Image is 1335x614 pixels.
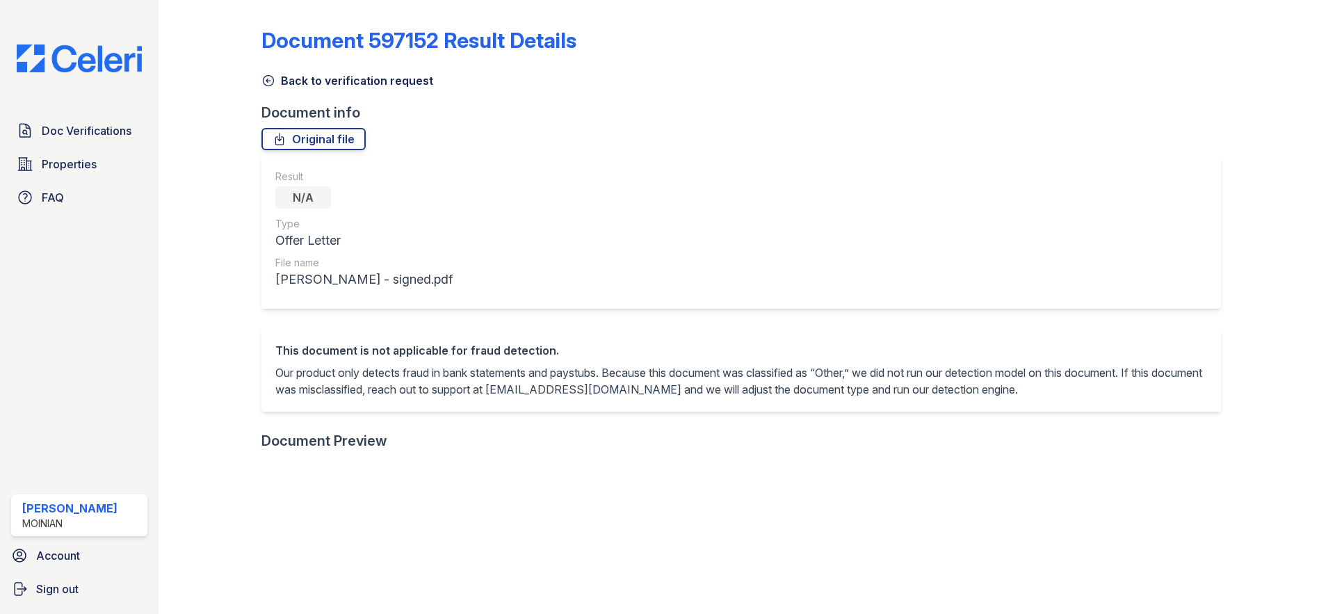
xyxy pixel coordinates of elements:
div: Moinian [22,517,118,531]
span: Sign out [36,581,79,597]
p: Our product only detects fraud in bank statements and paystubs. Because this document was classif... [275,364,1207,398]
div: [PERSON_NAME] [22,500,118,517]
div: File name [275,256,453,270]
span: Properties [42,156,97,172]
div: [PERSON_NAME] - signed.pdf [275,270,453,289]
div: Offer Letter [275,231,453,250]
a: Original file [261,128,366,150]
a: FAQ [11,184,147,211]
a: Doc Verifications [11,117,147,145]
img: CE_Logo_Blue-a8612792a0a2168367f1c8372b55b34899dd931a85d93a1a3d3e32e68fde9ad4.png [6,45,153,72]
iframe: chat widget [1277,558,1321,600]
span: Doc Verifications [42,122,131,139]
a: Account [6,542,153,569]
div: Type [275,217,453,231]
div: Document info [261,103,1232,122]
a: Back to verification request [261,72,433,89]
div: Result [275,170,453,184]
div: N/A [275,186,331,209]
a: Document 597152 Result Details [261,28,576,53]
div: This document is not applicable for fraud detection. [275,342,1207,359]
span: FAQ [42,189,64,206]
a: Properties [11,150,147,178]
div: Document Preview [261,431,387,451]
a: Sign out [6,575,153,603]
span: Account [36,547,80,564]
